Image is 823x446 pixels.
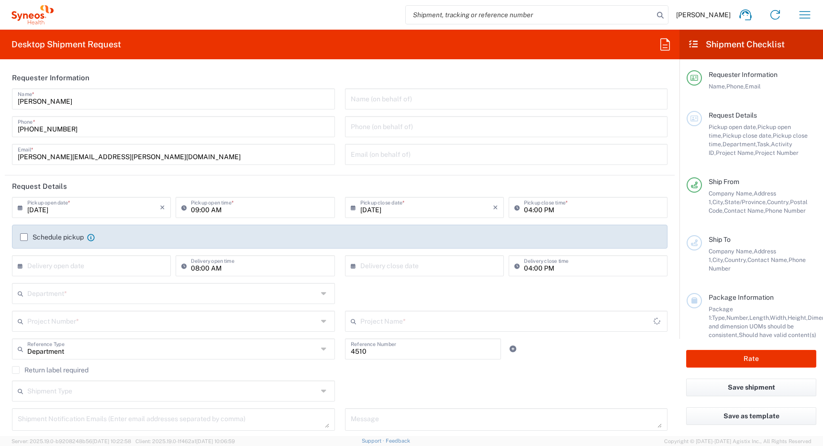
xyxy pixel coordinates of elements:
[755,149,799,156] span: Project Number
[135,438,235,444] span: Client: 2025.19.0-1f462a1
[709,123,757,131] span: Pickup open date,
[686,407,816,425] button: Save as template
[362,438,386,444] a: Support
[12,73,89,83] h2: Requester Information
[723,132,773,139] span: Pickup close date,
[676,11,731,19] span: [PERSON_NAME]
[709,305,733,321] span: Package 1:
[196,438,235,444] span: [DATE] 10:06:59
[747,256,789,263] span: Contact Name,
[767,198,790,206] span: Country,
[770,314,788,321] span: Width,
[709,248,754,255] span: Company Name,
[712,256,724,263] span: City,
[739,331,816,338] span: Should have valid content(s)
[712,198,724,206] span: City,
[686,350,816,368] button: Rate
[20,233,84,241] label: Schedule pickup
[709,236,731,243] span: Ship To
[724,256,747,263] span: Country,
[724,198,767,206] span: State/Province,
[709,83,726,90] span: Name,
[709,294,774,301] span: Package Information
[506,342,520,356] a: Add Reference
[160,200,165,215] i: ×
[723,141,757,148] span: Department,
[709,178,739,185] span: Ship From
[749,314,770,321] span: Length,
[726,83,745,90] span: Phone,
[406,6,654,24] input: Shipment, tracking or reference number
[757,141,771,148] span: Task,
[12,182,67,191] h2: Request Details
[726,314,749,321] span: Number,
[724,207,765,214] span: Contact Name,
[686,379,816,396] button: Save shipment
[716,149,755,156] span: Project Name,
[709,190,754,197] span: Company Name,
[688,39,785,50] h2: Shipment Checklist
[386,438,410,444] a: Feedback
[12,366,89,374] label: Return label required
[664,437,812,446] span: Copyright © [DATE]-[DATE] Agistix Inc., All Rights Reserved
[11,438,131,444] span: Server: 2025.19.0-b9208248b56
[788,314,808,321] span: Height,
[709,71,778,78] span: Requester Information
[92,438,131,444] span: [DATE] 10:22:58
[11,39,121,50] h2: Desktop Shipment Request
[745,83,761,90] span: Email
[709,111,757,119] span: Request Details
[493,200,498,215] i: ×
[765,207,806,214] span: Phone Number
[712,314,726,321] span: Type,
